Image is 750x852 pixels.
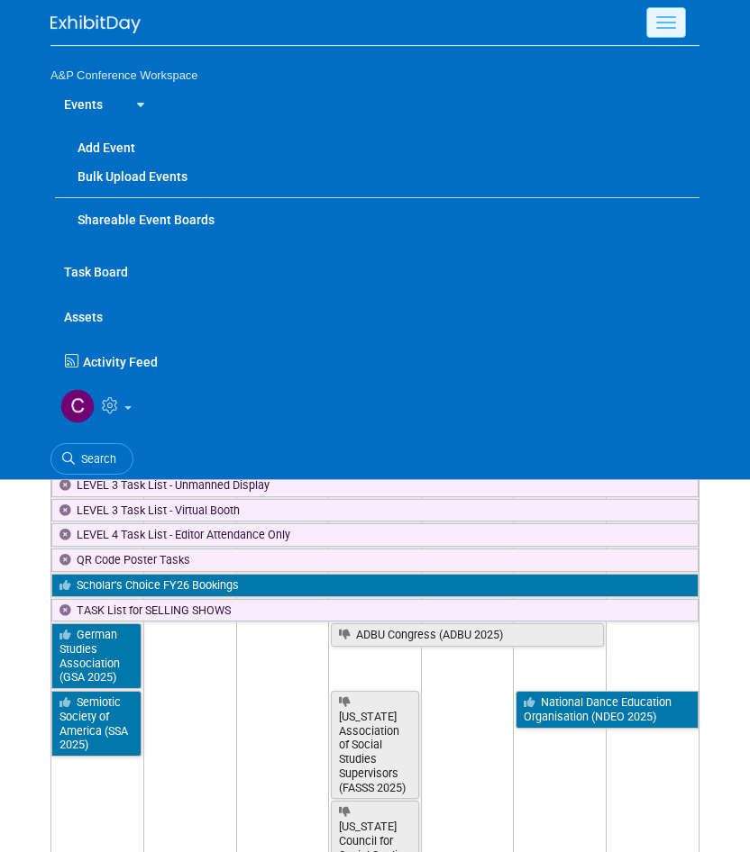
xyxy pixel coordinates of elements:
span: A&P Conference Workspace [50,68,197,82]
a: Add Event [55,131,700,162]
span: Search [75,452,116,466]
a: ADBU Congress (ADBU 2025) [331,623,604,647]
a: German Studies Association (GSA 2025) [51,623,142,689]
img: ExhibitDay [50,15,141,33]
a: Events [50,81,116,126]
a: Scholar’s Choice FY26 Bookings [51,574,699,597]
a: National Dance Education Organisation (NDEO 2025) [516,691,699,728]
img: Carey Cameron [60,389,95,423]
a: Search [50,443,133,475]
a: Shareable Event Boards [55,204,700,236]
a: LEVEL 3 Task List - Unmanned Display [51,474,699,497]
a: Activity Feed [60,339,700,376]
button: Menu [646,7,686,38]
a: Assets [50,294,700,339]
a: LEVEL 4 Task List - Editor Attendance Only [51,523,699,547]
a: [US_STATE] Association of Social Studies Supervisors (FASSS 2025) [331,691,419,799]
a: Task Board [50,249,700,294]
a: Bulk Upload Events [55,162,700,191]
a: LEVEL 3 Task List - Virtual Booth [51,499,699,522]
span: Activity Feed [83,355,158,369]
a: QR Code Poster Tasks [51,548,699,572]
a: Semiotic Society of America (SSA 2025) [51,691,142,757]
a: TASK List for SELLING SHOWS [51,599,699,622]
